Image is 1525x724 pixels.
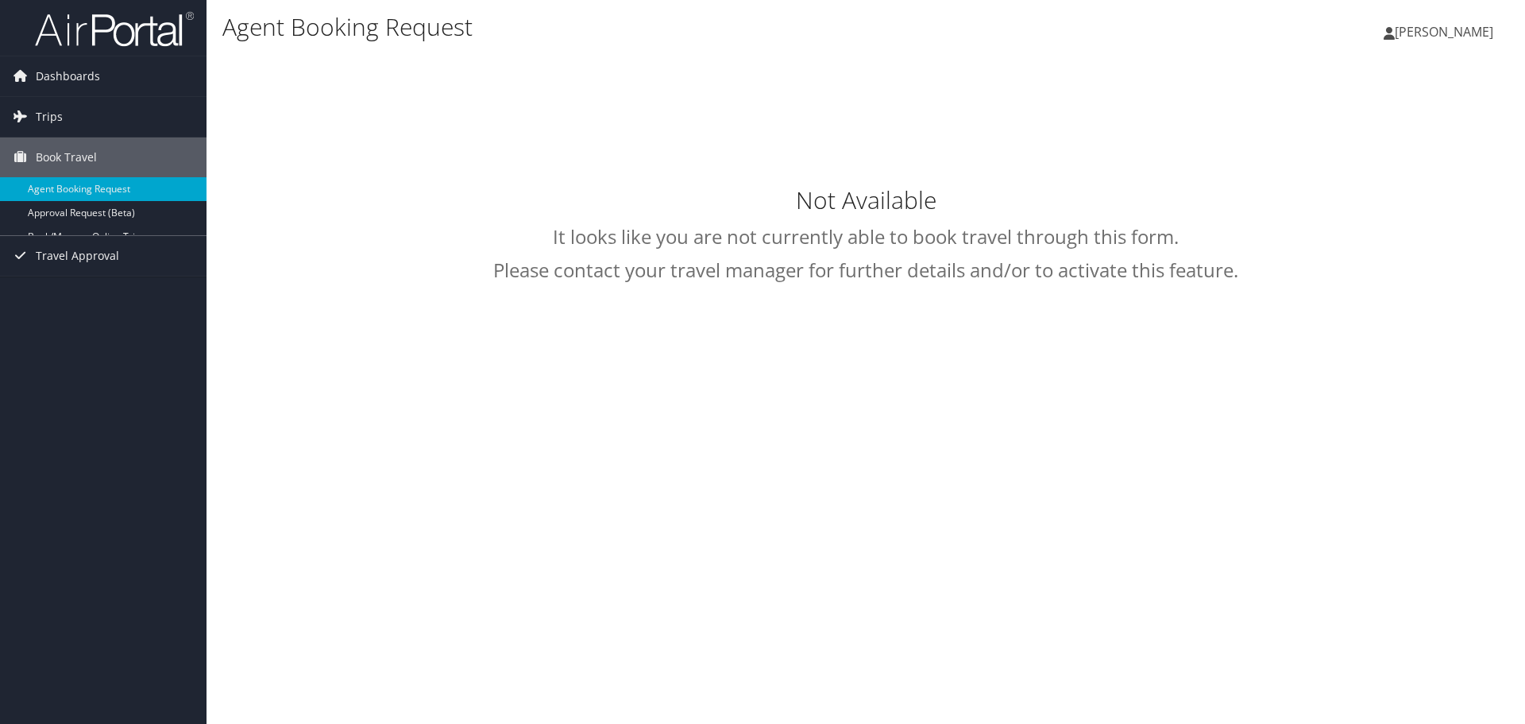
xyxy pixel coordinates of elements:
span: Dashboards [36,56,100,96]
a: [PERSON_NAME] [1384,8,1509,56]
h1: Not Available [225,184,1507,217]
h1: Agent Booking Request [222,10,1080,44]
span: Book Travel [36,137,97,177]
span: [PERSON_NAME] [1395,23,1493,41]
h2: It looks like you are not currently able to book travel through this form. [225,223,1507,250]
h2: Please contact your travel manager for further details and/or to activate this feature. [225,257,1507,284]
img: airportal-logo.png [35,10,194,48]
span: Travel Approval [36,236,119,276]
span: Trips [36,97,63,137]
